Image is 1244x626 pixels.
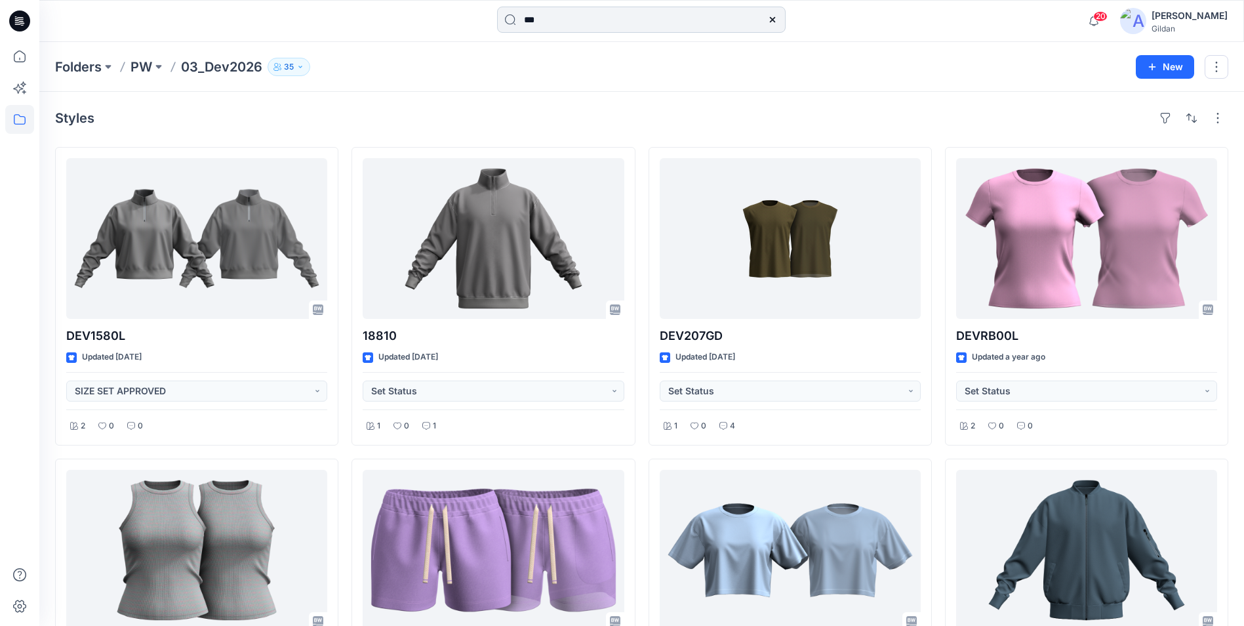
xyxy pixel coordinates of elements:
[109,419,114,433] p: 0
[1136,55,1194,79] button: New
[81,419,85,433] p: 2
[268,58,310,76] button: 35
[730,419,735,433] p: 4
[363,158,624,319] a: 18810
[999,419,1004,433] p: 0
[660,327,921,345] p: DEV207GD
[1152,8,1228,24] div: [PERSON_NAME]
[130,58,152,76] a: PW
[956,158,1217,319] a: DEVRB00L
[433,419,436,433] p: 1
[66,158,327,319] a: DEV1580L
[1152,24,1228,33] div: Gildan
[1093,11,1108,22] span: 20
[284,60,294,74] p: 35
[674,419,677,433] p: 1
[701,419,706,433] p: 0
[660,158,921,319] a: DEV207GD
[972,350,1045,364] p: Updated a year ago
[971,419,975,433] p: 2
[377,419,380,433] p: 1
[181,58,262,76] p: 03_Dev2026
[1120,8,1146,34] img: avatar
[956,327,1217,345] p: DEVRB00L
[675,350,735,364] p: Updated [DATE]
[378,350,438,364] p: Updated [DATE]
[66,327,327,345] p: DEV1580L
[55,58,102,76] a: Folders
[138,419,143,433] p: 0
[404,419,409,433] p: 0
[55,110,94,126] h4: Styles
[82,350,142,364] p: Updated [DATE]
[1028,419,1033,433] p: 0
[363,327,624,345] p: 18810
